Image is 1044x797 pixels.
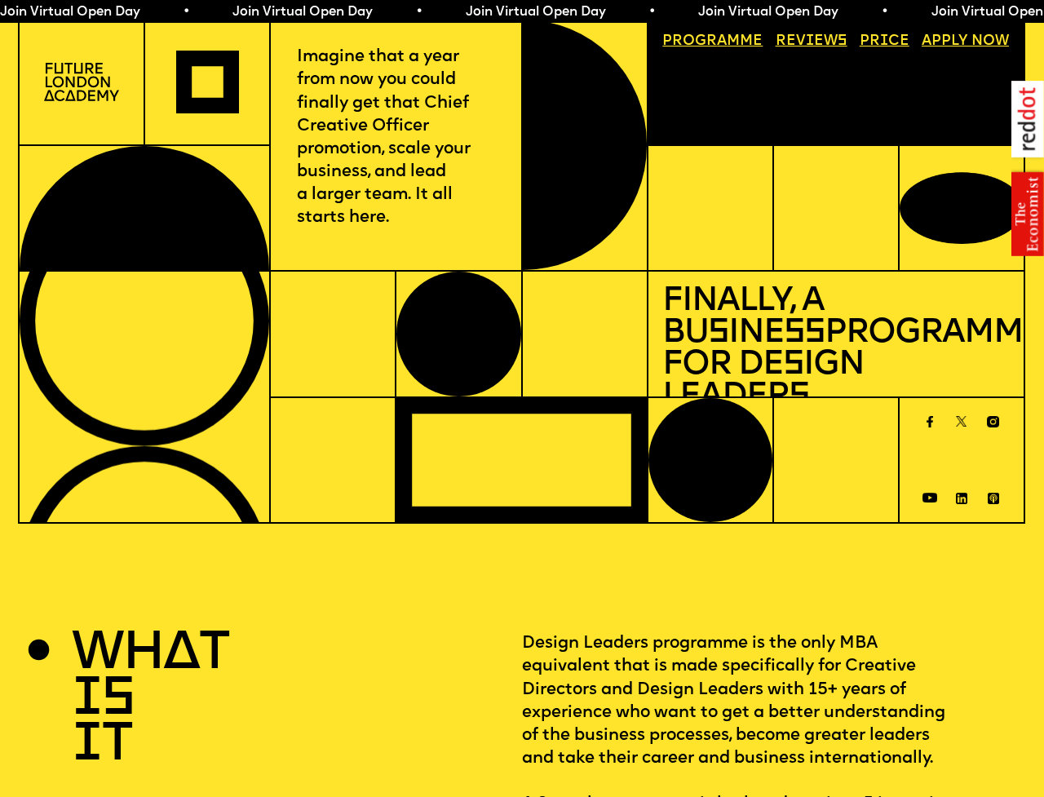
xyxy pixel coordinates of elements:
[297,46,494,229] p: Imagine that a year from now you could finally get that Chief Creative Officer promotion, scale y...
[783,348,803,382] span: s
[717,34,727,48] span: a
[922,34,931,48] span: A
[655,27,770,55] a: Programme
[881,6,888,19] span: •
[662,286,1009,414] h1: Finally, a Bu ine Programme for De ign Leader
[648,6,655,19] span: •
[768,27,855,55] a: Reviews
[415,6,422,19] span: •
[852,27,917,55] a: Price
[708,317,728,350] span: s
[72,632,155,769] h2: WHAT IS IT
[182,6,189,19] span: •
[789,380,809,414] span: s
[914,27,1016,55] a: Apply now
[784,317,825,350] span: ss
